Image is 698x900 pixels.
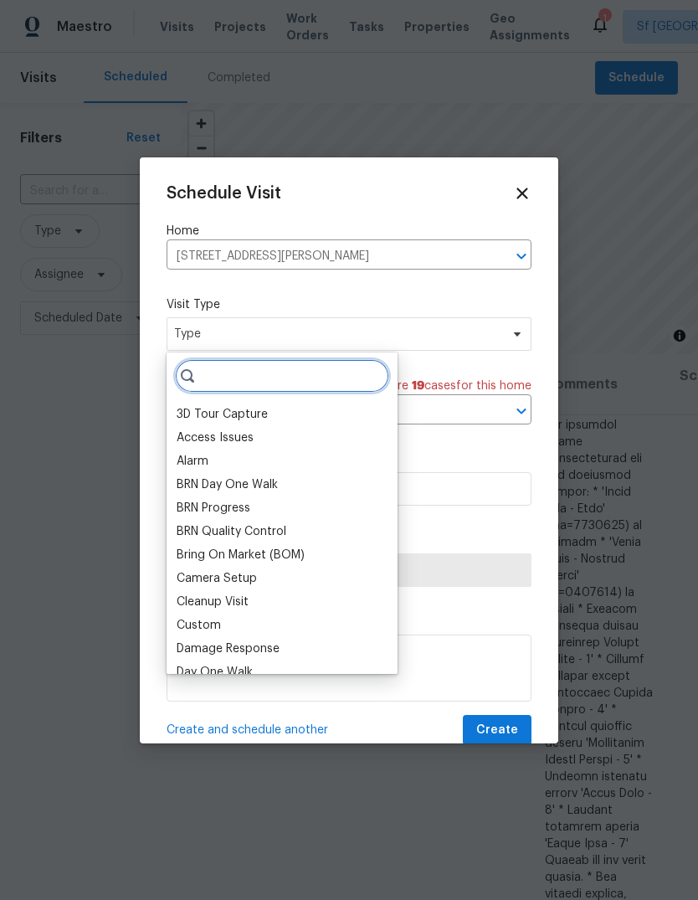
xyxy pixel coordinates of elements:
span: Type [174,326,500,342]
div: BRN Day One Walk [177,476,278,493]
div: Damage Response [177,640,280,657]
div: BRN Progress [177,500,250,517]
span: Create and schedule another [167,722,328,738]
span: There are case s for this home [359,378,531,394]
span: Schedule Visit [167,185,281,202]
div: BRN Quality Control [177,523,286,540]
div: Alarm [177,453,208,470]
span: Close [513,184,531,203]
div: Day One Walk [177,664,253,681]
div: Camera Setup [177,570,257,587]
label: Visit Type [167,296,531,313]
button: Open [510,244,533,268]
span: 19 [412,380,424,392]
input: Enter in an address [167,244,485,270]
div: Bring On Market (BOM) [177,547,305,563]
div: Custom [177,617,221,634]
div: Access Issues [177,429,254,446]
span: Create [476,720,518,741]
div: 3D Tour Capture [177,406,268,423]
div: Cleanup Visit [177,594,249,610]
button: Create [463,715,531,746]
button: Open [510,399,533,423]
label: Home [167,223,531,239]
